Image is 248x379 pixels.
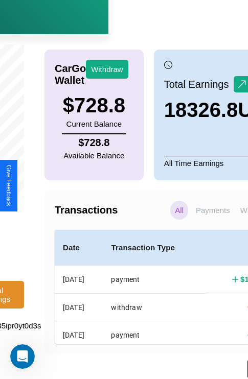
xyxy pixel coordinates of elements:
iframe: Intercom live chat [10,344,35,369]
h3: $ 728.8 [63,94,125,117]
h4: CarGo Wallet [55,63,86,86]
h4: Transaction Type [111,242,197,254]
p: Total Earnings [164,75,234,93]
p: All [170,201,188,220]
h4: $ 728.8 [63,137,124,149]
button: Withdraw [86,60,128,79]
th: [DATE] [55,266,103,294]
div: Give Feedback [5,165,12,206]
th: payment [103,266,205,294]
th: [DATE] [55,321,103,349]
th: withdraw [103,293,205,321]
p: Available Balance [63,149,124,162]
th: [DATE] [55,293,103,321]
h4: Transactions [55,204,168,216]
p: Payments [193,201,233,220]
th: payment [103,321,205,349]
p: Current Balance [63,117,125,131]
h4: Date [63,242,95,254]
